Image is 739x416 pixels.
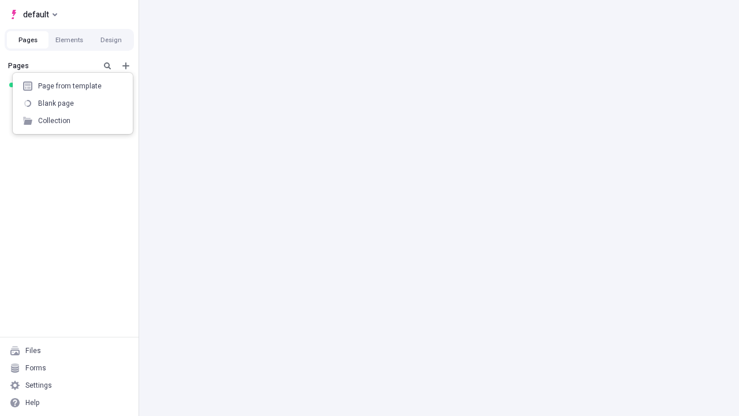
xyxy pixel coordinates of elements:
[38,81,102,91] div: Page from template
[119,59,133,73] button: Add new
[48,31,90,49] button: Elements
[25,381,52,390] div: Settings
[25,398,40,407] div: Help
[25,363,46,373] div: Forms
[25,346,41,355] div: Files
[8,61,96,70] div: Pages
[38,99,74,108] div: Blank page
[38,116,70,125] div: Collection
[90,31,132,49] button: Design
[23,8,49,21] span: default
[7,31,48,49] button: Pages
[5,6,62,23] button: Select site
